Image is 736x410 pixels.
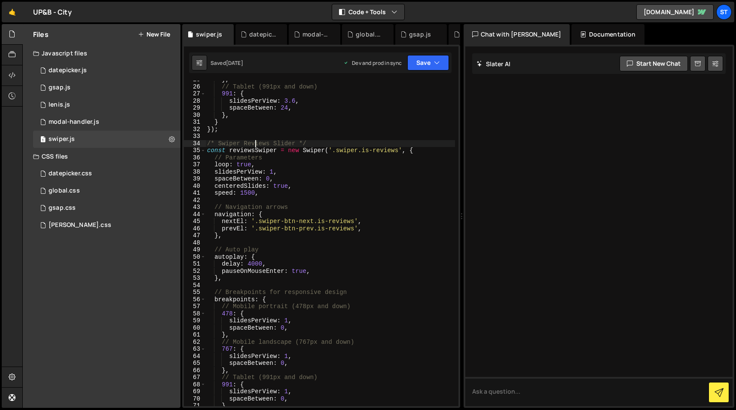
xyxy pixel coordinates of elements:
[302,30,330,39] div: modal-handler.js
[23,45,180,62] div: Javascript files
[184,353,206,360] div: 64
[2,2,23,22] a: 🤙
[49,67,87,74] div: datepicker.js
[49,135,75,143] div: swiper.js
[23,148,180,165] div: CSS files
[184,260,206,268] div: 51
[33,7,72,17] div: UP&B - City
[184,381,206,389] div: 68
[184,147,206,154] div: 35
[184,324,206,332] div: 60
[184,339,206,346] div: 62
[49,204,76,212] div: gsap.css
[184,296,206,303] div: 56
[33,113,180,131] div: 17139/47298.js
[184,98,206,105] div: 28
[249,30,277,39] div: datepicker.js
[184,246,206,254] div: 49
[49,170,92,177] div: datepicker.css
[407,55,449,70] button: Save
[184,190,206,197] div: 41
[356,30,383,39] div: global.css
[33,199,180,217] div: 17139/47302.css
[184,112,206,119] div: 30
[33,165,180,182] div: 17139/47300.css
[184,374,206,381] div: 67
[184,119,206,126] div: 31
[184,225,206,233] div: 46
[184,126,206,133] div: 32
[49,187,80,195] div: global.css
[184,395,206,403] div: 70
[196,30,222,39] div: swiper.js
[636,4,714,20] a: [DOMAIN_NAME]
[476,60,511,68] h2: Slater AI
[620,56,688,71] button: Start new chat
[184,232,206,239] div: 47
[33,62,180,79] div: 17139/47296.js
[184,367,206,374] div: 66
[409,30,431,39] div: gsap.js
[184,161,206,168] div: 37
[184,303,206,310] div: 57
[33,30,49,39] h2: Files
[184,83,206,91] div: 26
[138,31,170,38] button: New File
[184,90,206,98] div: 27
[184,317,206,324] div: 59
[184,388,206,395] div: 69
[343,59,402,67] div: Dev and prod in sync
[184,140,206,147] div: 34
[184,268,206,275] div: 52
[33,79,180,96] div: 17139/47297.js
[226,59,243,67] div: [DATE]
[33,96,180,113] div: 17139/48191.js
[49,118,99,126] div: modal-handler.js
[184,211,206,218] div: 44
[716,4,732,20] a: st
[184,331,206,339] div: 61
[211,59,243,67] div: Saved
[49,101,70,109] div: lenis.js
[184,175,206,183] div: 39
[33,131,180,148] div: 17139/47299.js
[184,204,206,211] div: 43
[571,24,644,45] div: Documentation
[332,4,404,20] button: Code + Tools
[184,239,206,247] div: 48
[40,137,46,144] span: 1
[184,282,206,289] div: 54
[184,402,206,410] div: 71
[184,275,206,282] div: 53
[33,217,180,234] div: 17139/47303.css
[184,154,206,162] div: 36
[184,197,206,204] div: 42
[49,221,111,229] div: [PERSON_NAME].css
[33,182,180,199] div: 17139/47301.css
[184,133,206,140] div: 33
[184,289,206,296] div: 55
[184,104,206,112] div: 29
[184,360,206,367] div: 65
[184,218,206,225] div: 45
[184,254,206,261] div: 50
[184,168,206,176] div: 38
[49,84,70,92] div: gsap.js
[184,346,206,353] div: 63
[184,183,206,190] div: 40
[464,24,570,45] div: Chat with [PERSON_NAME]
[184,310,206,318] div: 58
